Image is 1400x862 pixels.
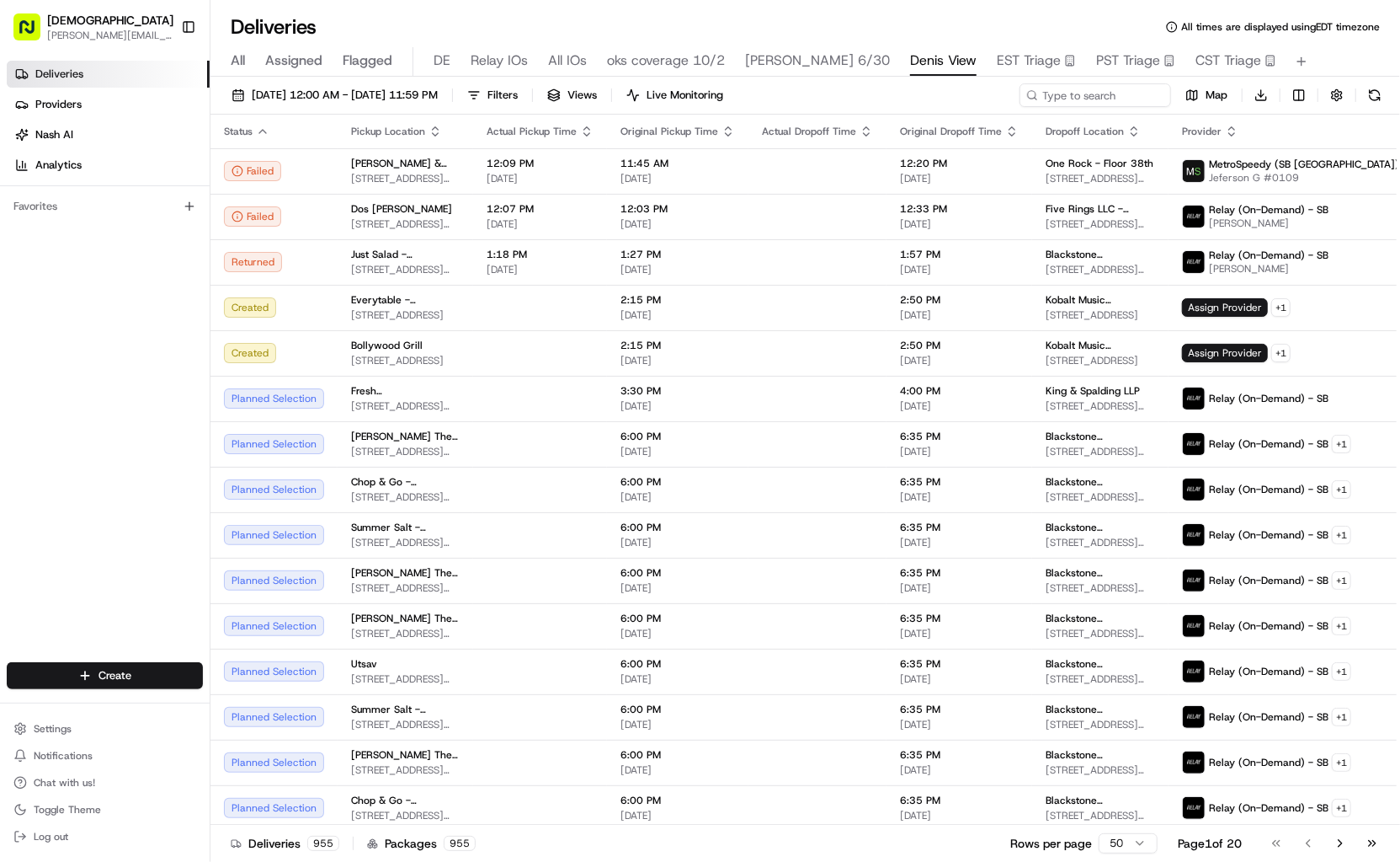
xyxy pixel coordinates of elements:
span: [PERSON_NAME] [1209,262,1328,276]
span: Relay (On-Demand) - SB [1209,483,1328,496]
span: 6:00 PM [620,794,735,807]
span: [DATE] [900,536,1019,549]
span: [DATE] [900,263,1019,276]
div: Packages [367,835,476,852]
span: Dos [PERSON_NAME] [351,202,452,216]
span: Summer Salt - [GEOGRAPHIC_DATA] [351,521,460,534]
button: +1 [1332,571,1351,590]
span: Relay (On-Demand) - SB [1209,756,1328,769]
span: Actual Pickup Time [487,125,577,138]
span: Blackstone ([GEOGRAPHIC_DATA]) - Floor 30 [1046,612,1155,625]
span: 6:00 PM [620,612,735,625]
span: Relay (On-Demand) - SB [1209,665,1328,678]
span: 6:00 PM [620,430,735,443]
span: Relay IOs [471,51,528,71]
span: 2:15 PM [620,339,735,352]
img: relay_logo_black.png [1183,661,1205,683]
span: [DATE] [487,172,594,185]
span: [STREET_ADDRESS][US_STATE] [1046,809,1155,822]
span: Blackstone ([GEOGRAPHIC_DATA]) - Floor 19 [1046,657,1155,671]
span: 6:35 PM [900,703,1019,716]
span: 2:15 PM [620,293,735,307]
div: Start new chat [57,160,276,177]
span: [DATE] [620,718,735,731]
span: 6:00 PM [620,475,735,489]
div: 💻 [142,245,156,259]
span: [DATE] [900,308,1019,322]
h1: Deliveries [231,13,317,40]
span: Five Rings LLC - [GEOGRAPHIC_DATA] [1046,202,1155,216]
span: Chop & Go - [GEOGRAPHIC_DATA] [351,794,460,807]
span: [DATE] [900,490,1019,504]
span: Pickup Location [351,125,425,138]
button: +1 [1332,708,1351,726]
span: Summer Salt - [GEOGRAPHIC_DATA] [351,703,460,716]
span: [STREET_ADDRESS][US_STATE] [1046,263,1155,276]
span: Nash AI [35,127,73,142]
span: [STREET_ADDRESS][US_STATE] [1046,445,1155,458]
button: +1 [1332,480,1351,499]
span: [STREET_ADDRESS][US_STATE] [351,672,460,686]
span: Actual Dropoff Time [762,125,856,138]
button: Views [540,83,604,107]
span: [DATE] [900,445,1019,458]
span: [STREET_ADDRESS][US_STATE] [1046,536,1155,549]
span: [STREET_ADDRESS][US_STATE] [1046,217,1155,231]
span: Blackstone ([GEOGRAPHIC_DATA]) - Floor 30 [1046,703,1155,716]
span: Views [567,88,597,103]
span: Blackstone ([GEOGRAPHIC_DATA]) - Floor 31 [1046,748,1155,762]
button: Failed [224,161,281,181]
span: [DATE] [620,172,735,185]
button: Filters [460,83,525,107]
span: Blackstone ([GEOGRAPHIC_DATA]) [1046,248,1155,261]
span: Bollywood Grill [351,339,423,352]
span: 6:35 PM [900,521,1019,534]
span: MetroSpeedy (SB [GEOGRAPHIC_DATA]) [1209,158,1399,171]
span: Map [1206,88,1227,103]
div: Favorites [7,193,203,220]
img: relay_logo_black.png [1183,797,1205,819]
span: [STREET_ADDRESS][US_STATE] [1046,672,1155,686]
span: Everytable - [GEOGRAPHIC_DATA] [351,293,460,307]
span: 4:00 PM [900,384,1019,398]
span: [DATE] [900,809,1019,822]
span: [DATE] 12:00 AM - [DATE] 11:59 PM [252,88,438,103]
span: CST Triage [1195,51,1261,71]
span: 1:27 PM [620,248,735,261]
span: 12:33 PM [900,202,1019,216]
button: +1 [1332,435,1351,453]
span: [STREET_ADDRESS][US_STATE] [1046,627,1155,640]
div: Page 1 of 20 [1178,835,1242,852]
img: Nash [17,16,51,50]
img: relay_logo_black.png [1183,388,1205,410]
button: +1 [1332,662,1351,681]
span: 6:00 PM [620,748,735,762]
span: Provider [1182,125,1222,138]
span: 6:00 PM [620,703,735,716]
span: [PERSON_NAME] The Steakhouse - [GEOGRAPHIC_DATA] [351,566,460,580]
span: All times are displayed using EDT timezone [1181,20,1380,34]
span: [DATE] [620,536,735,549]
span: [PERSON_NAME] 6/30 [745,51,890,71]
span: 6:00 PM [620,657,735,671]
span: Assign Provider [1182,298,1268,317]
span: PST Triage [1096,51,1160,71]
span: Jeferson G #0109 [1209,171,1399,185]
span: Kobalt Music ([GEOGRAPHIC_DATA]) - Floor 7 [1046,293,1155,307]
button: Refresh [1363,83,1387,107]
span: [DATE] [620,217,735,231]
span: [DATE] [900,399,1019,413]
span: [PERSON_NAME] [1209,217,1328,230]
div: 📗 [17,245,30,259]
span: Blackstone ([GEOGRAPHIC_DATA]) - Floor 31 [1046,521,1155,534]
img: relay_logo_black.png [1183,570,1205,592]
span: [DATE] [620,672,735,686]
span: Providers [35,97,82,112]
span: 2:50 PM [900,293,1019,307]
span: [STREET_ADDRESS][US_STATE] [351,263,460,276]
span: 6:35 PM [900,566,1019,580]
span: [STREET_ADDRESS][PERSON_NAME][US_STATE] [351,217,460,231]
span: [DATE] [620,581,735,595]
span: Filters [487,88,518,103]
span: [DATE] [620,809,735,822]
